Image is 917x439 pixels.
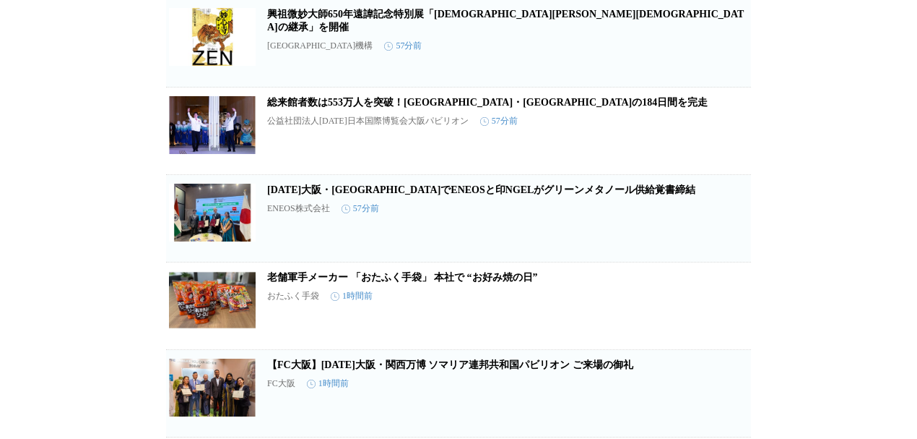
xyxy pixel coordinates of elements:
[342,203,379,215] time: 57分前
[267,97,708,108] a: 総来館者数は553万人を突破！[GEOGRAPHIC_DATA]・[GEOGRAPHIC_DATA]の184日間を完走
[267,40,373,52] p: [GEOGRAPHIC_DATA]機構
[307,378,349,390] time: 1時間前
[267,115,469,127] p: 公益社団法人[DATE]日本国際博覧会大阪パビリオン
[331,290,373,302] time: 1時間前
[267,184,695,195] a: [DATE]大阪・[GEOGRAPHIC_DATA]でENEOSと印NGELがグリーンメタノール供給覚書締結
[384,40,422,52] time: 57分前
[169,184,256,242] img: 2025年大阪・関西万博でENEOSと印NGELがグリーンメタノール供給覚書締結
[267,359,633,370] a: 【FC大阪】[DATE]大阪・関西万博 ソマリア連邦共和国パビリオン ご来場の御礼
[267,290,319,302] p: おたふく手袋
[267,203,330,215] p: ENEOS株式会社
[169,8,256,66] img: 興祖微妙大師650年遠諱記念特別展「妙心寺 禅の継承」を開催
[267,9,744,33] a: 興祖微妙大師650年遠諱記念特別展「[DEMOGRAPHIC_DATA][PERSON_NAME][DEMOGRAPHIC_DATA]の継承」を開催
[480,115,518,127] time: 57分前
[169,271,256,329] img: 老舗軍手メーカー 「おたふく手袋」 本社で “お好み焼の日”
[169,96,256,154] img: 総来館者数は553万人を突破！大阪ヘルスケアパビリオン 大阪・関西万博の184日間を完走
[267,378,295,390] p: FC大阪
[169,359,256,417] img: 【FC大阪】2025年大阪・関西万博 ソマリア連邦共和国パビリオン ご来場の御礼
[267,272,538,283] a: 老舗軍手メーカー 「おたふく手袋」 本社で “お好み焼の日”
